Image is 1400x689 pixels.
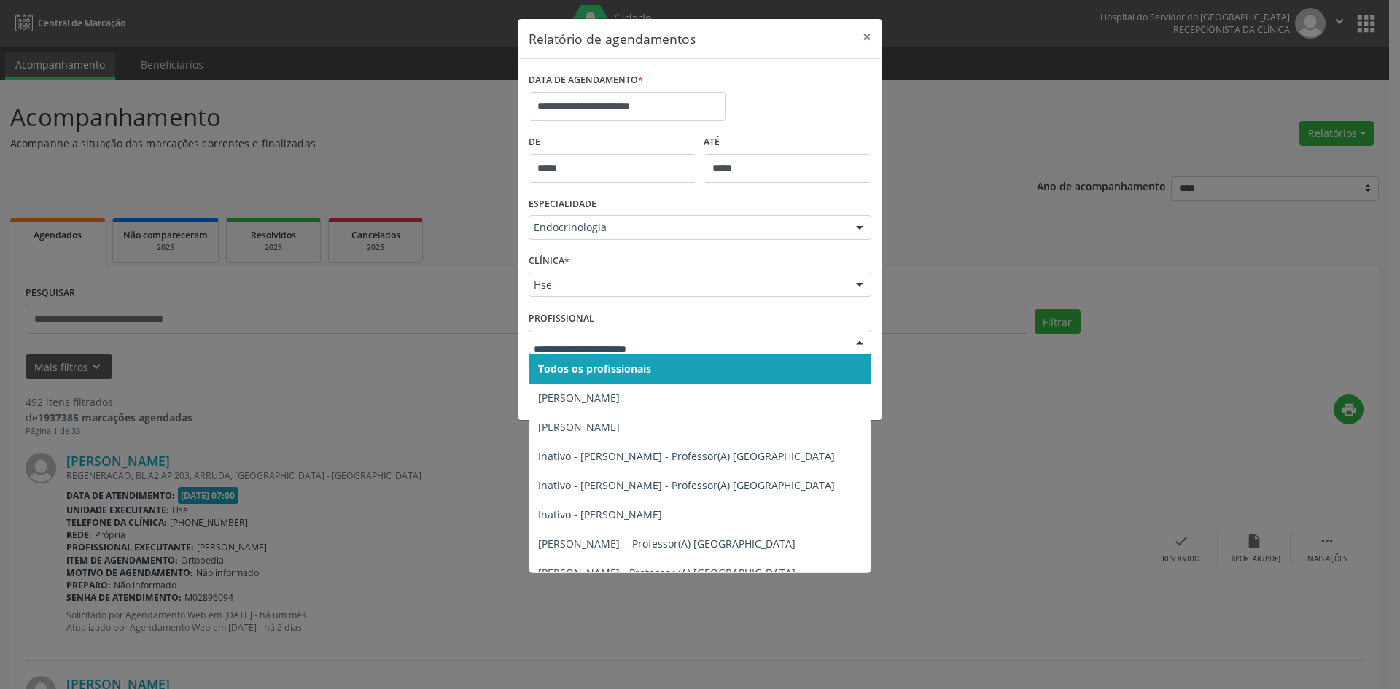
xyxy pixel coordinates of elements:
span: [PERSON_NAME] - Professor(A) [GEOGRAPHIC_DATA] [538,537,796,550]
label: DATA DE AGENDAMENTO [529,69,643,92]
label: ESPECIALIDADE [529,193,596,216]
label: PROFISSIONAL [529,307,594,330]
span: Todos os profissionais [538,362,651,375]
span: [PERSON_NAME] - Professor (A) [GEOGRAPHIC_DATA] [538,566,796,580]
span: Hse [534,278,841,292]
span: Inativo - [PERSON_NAME] - Professor(A) [GEOGRAPHIC_DATA] [538,478,835,492]
span: [PERSON_NAME] [538,391,620,405]
button: Close [852,19,882,55]
span: Endocrinologia [534,220,841,235]
h5: Relatório de agendamentos [529,29,696,48]
label: ATÉ [704,131,871,154]
span: Inativo - [PERSON_NAME] - Professor(A) [GEOGRAPHIC_DATA] [538,449,835,463]
span: Inativo - [PERSON_NAME] [538,507,662,521]
span: [PERSON_NAME] [538,420,620,434]
label: De [529,131,696,154]
label: CLÍNICA [529,250,569,273]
